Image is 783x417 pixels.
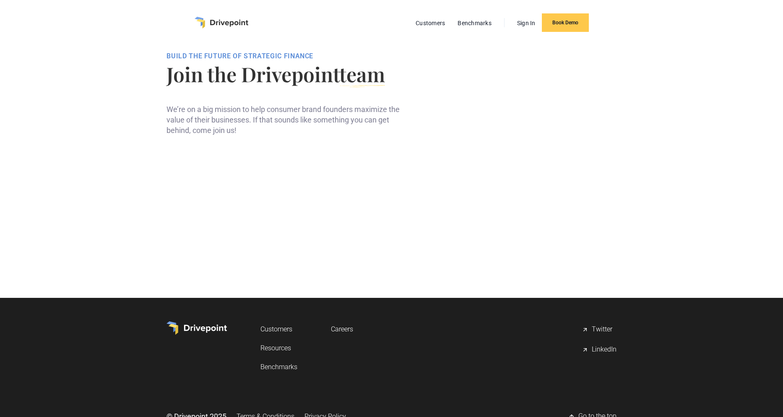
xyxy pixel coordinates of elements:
[582,341,617,358] a: LinkedIn
[331,321,353,337] a: Careers
[592,345,617,355] div: LinkedIn
[260,340,297,356] a: Resources
[166,104,405,136] p: We’re on a big mission to help consumer brand founders maximize the value of their businesses. If...
[453,18,496,29] a: Benchmarks
[166,64,405,84] h1: Join the Drivepoint
[582,321,617,338] a: Twitter
[592,325,612,335] div: Twitter
[542,13,589,32] a: Book Demo
[260,321,297,337] a: Customers
[513,18,540,29] a: Sign In
[411,18,449,29] a: Customers
[166,52,405,60] div: BUILD THE FUTURE OF STRATEGIC FINANCE
[195,17,248,29] a: home
[260,359,297,375] a: Benchmarks
[339,60,385,87] span: team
